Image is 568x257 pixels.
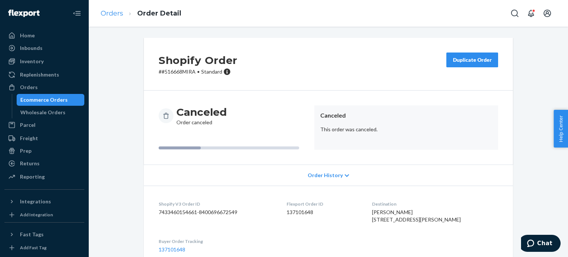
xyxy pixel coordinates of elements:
[8,10,40,17] img: Flexport logo
[176,105,227,126] div: Order canceled
[4,30,84,41] a: Home
[197,68,200,75] span: •
[372,201,498,207] dt: Destination
[20,135,38,142] div: Freight
[4,55,84,67] a: Inventory
[20,121,35,129] div: Parcel
[554,110,568,148] button: Help Center
[17,94,85,106] a: Ecommerce Orders
[20,84,38,91] div: Orders
[4,42,84,54] a: Inbounds
[287,201,361,207] dt: Flexport Order ID
[4,171,84,183] a: Reporting
[4,69,84,81] a: Replenishments
[320,111,492,120] header: Canceled
[70,6,84,21] button: Close Navigation
[20,244,47,251] div: Add Fast Tag
[372,209,461,223] span: [PERSON_NAME] [STREET_ADDRESS][PERSON_NAME]
[17,106,85,118] a: Wholesale Orders
[20,231,44,238] div: Fast Tags
[95,3,187,24] ol: breadcrumbs
[521,235,561,253] iframe: Opens a widget where you can chat to one of our agents
[4,229,84,240] button: Fast Tags
[159,53,237,68] h2: Shopify Order
[524,6,538,21] button: Open notifications
[4,145,84,157] a: Prep
[20,71,59,78] div: Replenishments
[308,172,343,179] span: Order History
[4,158,84,169] a: Returns
[159,238,275,244] dt: Buyer Order Tracking
[137,9,181,17] a: Order Detail
[507,6,522,21] button: Open Search Box
[159,201,275,207] dt: Shopify V3 Order ID
[446,53,498,67] button: Duplicate Order
[287,209,361,216] dd: 137101648
[20,198,51,205] div: Integrations
[159,68,237,75] p: # #516668MIRA
[20,109,65,116] div: Wholesale Orders
[20,160,40,167] div: Returns
[20,44,43,52] div: Inbounds
[101,9,123,17] a: Orders
[540,6,555,21] button: Open account menu
[159,246,185,253] a: 137101648
[176,105,227,119] h3: Canceled
[4,210,84,219] a: Add Integration
[20,212,53,218] div: Add Integration
[453,56,492,64] div: Duplicate Order
[320,126,492,133] p: This order was canceled.
[4,196,84,207] button: Integrations
[4,243,84,252] a: Add Fast Tag
[20,58,44,65] div: Inventory
[4,132,84,144] a: Freight
[4,81,84,93] a: Orders
[20,96,68,104] div: Ecommerce Orders
[159,209,275,216] dd: 7433460154661-8400696672549
[20,173,45,180] div: Reporting
[4,119,84,131] a: Parcel
[201,68,222,75] span: Standard
[20,147,31,155] div: Prep
[20,32,35,39] div: Home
